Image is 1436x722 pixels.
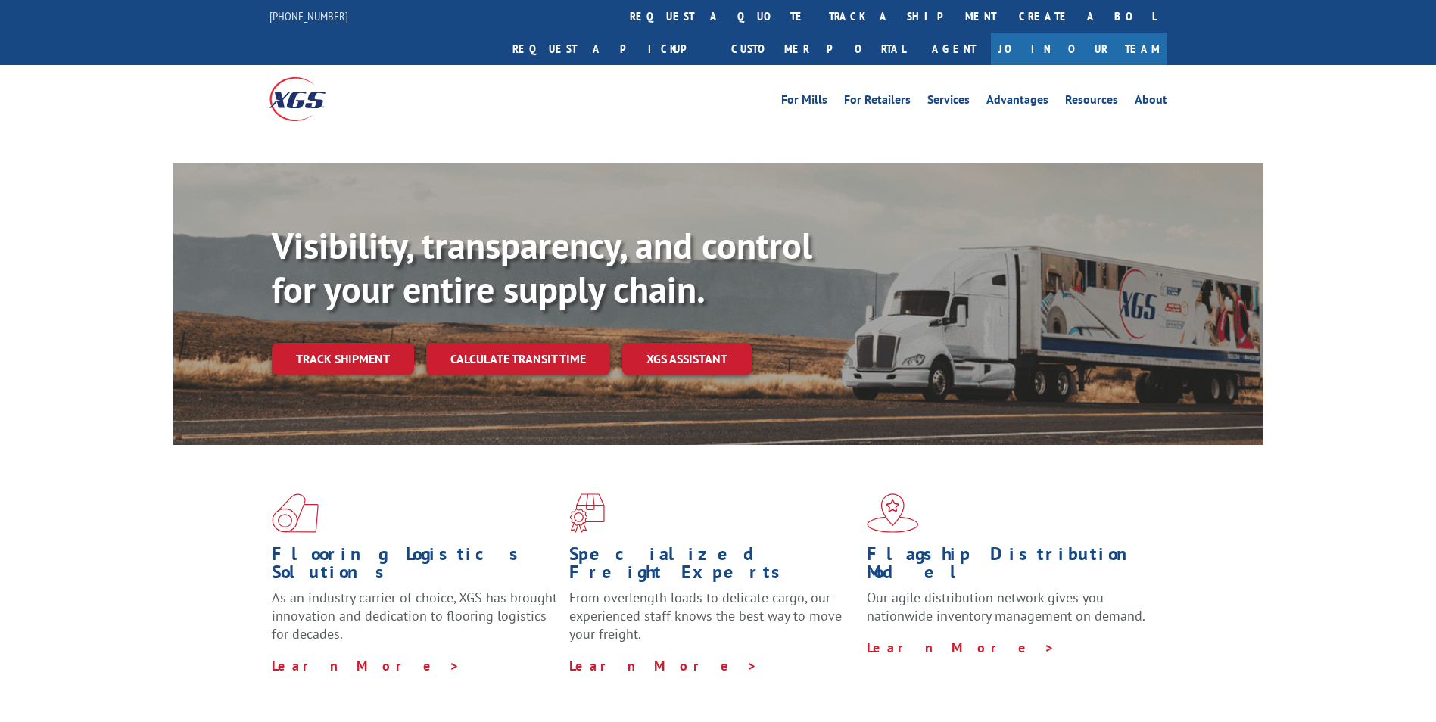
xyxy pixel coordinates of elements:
h1: Flagship Distribution Model [867,545,1153,589]
a: Request a pickup [501,33,720,65]
a: Calculate transit time [426,343,610,375]
b: Visibility, transparency, and control for your entire supply chain. [272,222,812,313]
img: xgs-icon-flagship-distribution-model-red [867,493,919,533]
a: Track shipment [272,343,414,375]
a: Join Our Team [991,33,1167,65]
a: Learn More > [867,639,1055,656]
a: For Retailers [844,94,911,110]
a: Learn More > [569,657,758,674]
a: XGS ASSISTANT [622,343,752,375]
span: Our agile distribution network gives you nationwide inventory management on demand. [867,589,1145,624]
a: Customer Portal [720,33,917,65]
a: About [1135,94,1167,110]
h1: Flooring Logistics Solutions [272,545,558,589]
a: Agent [917,33,991,65]
span: As an industry carrier of choice, XGS has brought innovation and dedication to flooring logistics... [272,589,557,643]
img: xgs-icon-total-supply-chain-intelligence-red [272,493,319,533]
img: xgs-icon-focused-on-flooring-red [569,493,605,533]
p: From overlength loads to delicate cargo, our experienced staff knows the best way to move your fr... [569,589,855,656]
a: Learn More > [272,657,460,674]
a: Advantages [986,94,1048,110]
a: Resources [1065,94,1118,110]
h1: Specialized Freight Experts [569,545,855,589]
a: [PHONE_NUMBER] [269,8,348,23]
a: For Mills [781,94,827,110]
a: Services [927,94,970,110]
